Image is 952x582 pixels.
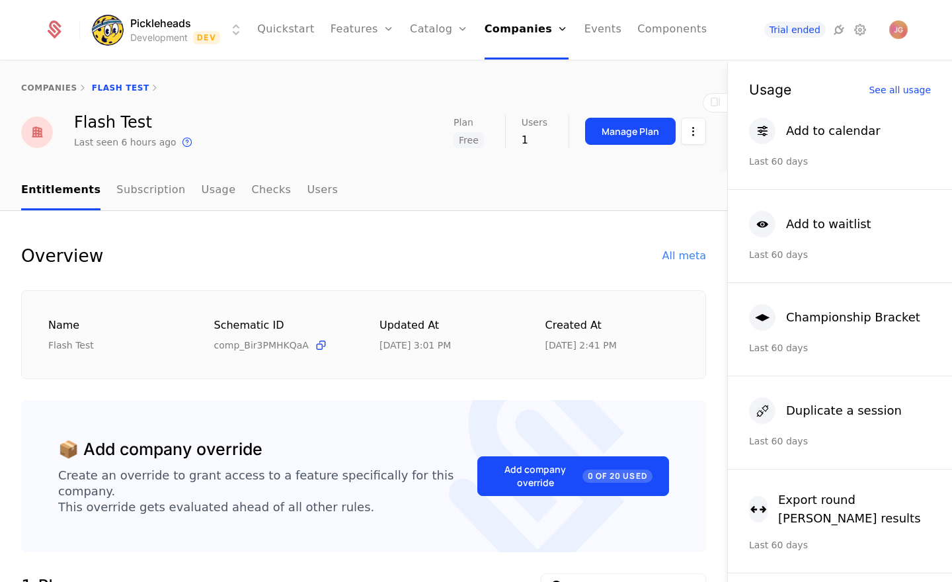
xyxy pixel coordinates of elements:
[214,317,348,333] div: Schematic ID
[749,538,931,552] div: Last 60 days
[21,116,53,148] img: red.png
[764,22,826,38] a: Trial ended
[681,118,706,145] button: Select action
[48,317,182,334] div: Name
[545,339,617,352] div: 9/2/25, 2:41 PM
[749,83,791,97] div: Usage
[522,132,547,148] div: 1
[889,21,908,39] img: Jeff Gordon
[582,470,653,483] span: 0 of 20 Used
[379,317,514,334] div: Updated at
[749,118,881,144] button: Add to calendar
[21,171,338,210] ul: Choose Sub Page
[74,114,195,130] div: Flash Test
[786,122,881,140] div: Add to calendar
[92,14,124,46] img: Pickleheads
[852,22,868,38] a: Settings
[214,339,309,352] span: comp_Bir3PMHKQaA
[130,15,191,31] span: Pickleheads
[494,463,653,489] div: Add company override
[749,397,902,424] button: Duplicate a session
[116,171,185,210] a: Subscription
[379,339,451,352] div: 9/10/25, 3:01 PM
[130,31,188,44] div: Development
[454,132,484,148] span: Free
[786,401,902,420] div: Duplicate a session
[21,83,77,93] a: companies
[96,15,244,44] button: Select environment
[749,341,931,354] div: Last 60 days
[48,339,182,352] div: Flash Test
[74,136,177,149] div: Last seen 6 hours ago
[21,171,706,210] nav: Main
[786,215,871,233] div: Add to waitlist
[585,118,676,145] button: Manage Plan
[869,85,931,95] div: See all usage
[477,456,669,496] button: Add company override0 of 20 Used
[662,248,706,264] div: All meta
[602,125,659,138] div: Manage Plan
[21,243,103,269] div: Overview
[749,155,931,168] div: Last 60 days
[778,491,931,528] div: Export round [PERSON_NAME] results
[58,437,262,462] div: 📦 Add company override
[21,171,100,210] a: Entitlements
[58,468,477,515] div: Create an override to grant access to a feature specifically for this company. This override gets...
[749,248,931,261] div: Last 60 days
[522,118,547,127] span: Users
[193,31,220,44] span: Dev
[831,22,847,38] a: Integrations
[454,118,473,127] span: Plan
[545,317,680,334] div: Created at
[749,211,871,237] button: Add to waitlist
[786,308,920,327] div: Championship Bracket
[749,491,931,528] button: Export round [PERSON_NAME] results
[749,304,920,331] button: Championship Bracket
[307,171,338,210] a: Users
[889,21,908,39] button: Open user button
[251,171,291,210] a: Checks
[202,171,236,210] a: Usage
[749,435,931,448] div: Last 60 days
